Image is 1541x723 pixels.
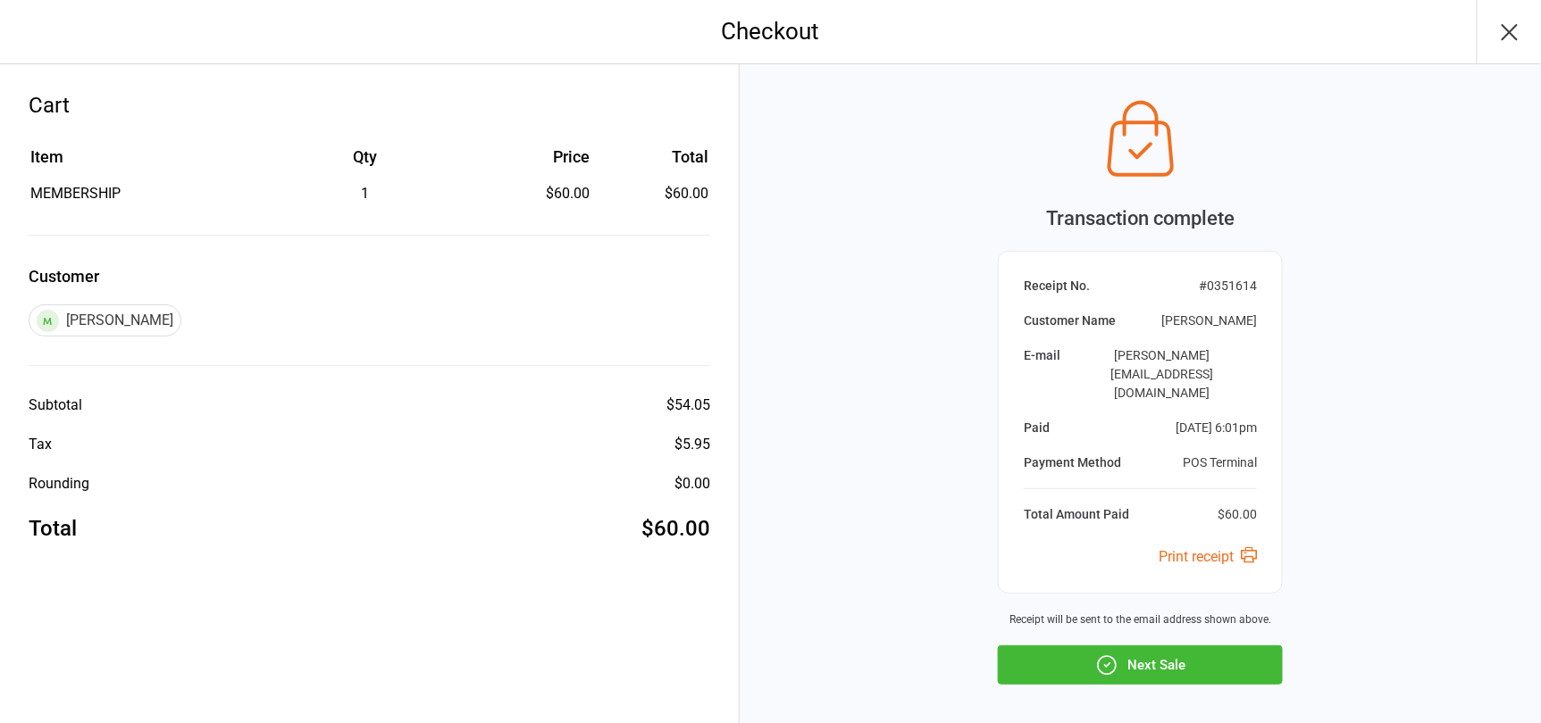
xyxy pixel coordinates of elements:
div: 1 [263,183,468,204]
div: Receipt will be sent to the email address shown above. [998,611,1283,627]
th: Qty [263,145,468,181]
td: $60.00 [597,183,708,204]
span: MEMBERSHIP [30,185,121,202]
div: E-mail [1024,346,1060,403]
div: [PERSON_NAME] [29,304,181,337]
div: Total Amount Paid [1024,505,1129,524]
div: [PERSON_NAME] [1161,312,1257,330]
div: Total [29,512,77,544]
div: Paid [1024,419,1050,437]
div: POS Terminal [1183,453,1257,472]
div: Rounding [29,473,89,494]
div: [DATE] 6:01pm [1176,419,1257,437]
div: # 0351614 [1199,277,1257,295]
div: Customer Name [1024,312,1116,330]
div: Receipt No. [1024,277,1090,295]
div: Transaction complete [998,204,1283,233]
div: $60.00 [470,183,590,204]
a: Print receipt [1159,548,1257,565]
label: Customer [29,264,710,288]
button: Next Sale [998,645,1283,685]
div: $54.05 [666,395,710,416]
div: $60.00 [641,512,710,544]
div: $0.00 [674,473,710,494]
div: Tax [29,434,52,455]
th: Total [597,145,708,181]
div: Cart [29,89,710,121]
th: Item [30,145,261,181]
div: Price [470,145,590,169]
div: Payment Method [1024,453,1121,472]
div: $5.95 [674,434,710,455]
div: Subtotal [29,395,82,416]
div: $60.00 [1218,505,1257,524]
div: [PERSON_NAME][EMAIL_ADDRESS][DOMAIN_NAME] [1068,346,1257,403]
